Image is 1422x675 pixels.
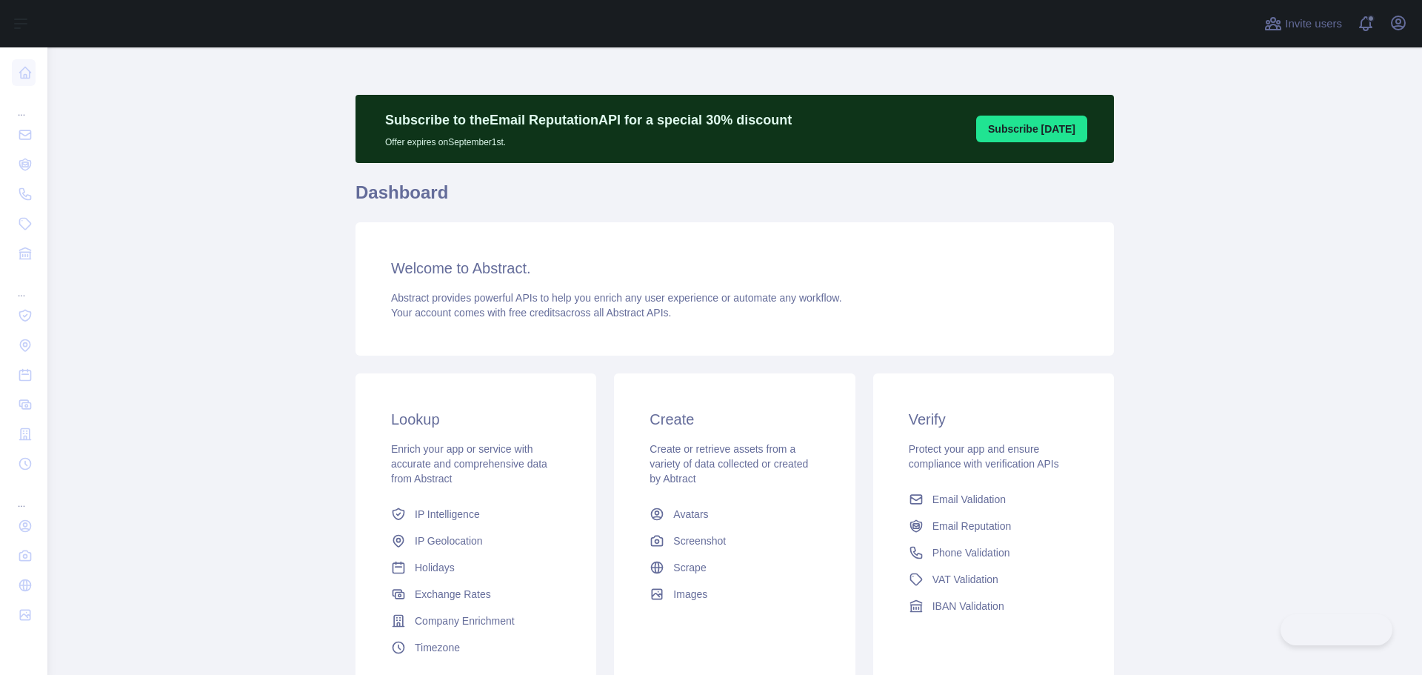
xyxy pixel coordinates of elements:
span: Holidays [415,560,455,575]
a: Holidays [385,554,567,581]
h3: Welcome to Abstract. [391,258,1078,279]
a: Phone Validation [903,539,1084,566]
a: Timezone [385,634,567,661]
iframe: Toggle Customer Support [1281,614,1392,645]
span: Enrich your app or service with accurate and comprehensive data from Abstract [391,443,547,485]
span: IP Intelligence [415,507,480,522]
button: Invite users [1261,12,1345,36]
button: Subscribe [DATE] [976,116,1087,142]
span: IP Geolocation [415,533,483,548]
h3: Create [650,409,819,430]
span: Images [673,587,707,602]
a: Email Validation [903,486,1084,513]
h3: Lookup [391,409,561,430]
span: Invite users [1285,16,1342,33]
span: Screenshot [673,533,726,548]
span: Phone Validation [932,545,1010,560]
span: Exchange Rates [415,587,491,602]
a: IBAN Validation [903,593,1084,619]
span: Email Reputation [932,519,1012,533]
a: Avatars [644,501,825,528]
span: Protect your app and ensure compliance with verification APIs [909,443,1059,470]
div: ... [12,89,36,119]
a: Scrape [644,554,825,581]
div: ... [12,270,36,299]
div: ... [12,480,36,510]
a: Company Enrichment [385,608,567,634]
span: VAT Validation [932,572,998,587]
span: Create or retrieve assets from a variety of data collected or created by Abtract [650,443,808,485]
span: Your account comes with across all Abstract APIs. [391,307,671,319]
span: Scrape [673,560,706,575]
a: Screenshot [644,528,825,554]
a: Exchange Rates [385,581,567,608]
p: Offer expires on September 1st. [385,130,792,148]
span: free credits [509,307,560,319]
a: IP Geolocation [385,528,567,554]
span: Abstract provides powerful APIs to help you enrich any user experience or automate any workflow. [391,292,842,304]
h3: Verify [909,409,1078,430]
span: IBAN Validation [932,599,1004,614]
span: Timezone [415,640,460,655]
a: Email Reputation [903,513,1084,539]
a: Images [644,581,825,608]
a: VAT Validation [903,566,1084,593]
span: Avatars [673,507,708,522]
a: IP Intelligence [385,501,567,528]
span: Company Enrichment [415,614,515,628]
h1: Dashboard [355,181,1114,216]
span: Email Validation [932,492,1006,507]
p: Subscribe to the Email Reputation API for a special 30 % discount [385,110,792,130]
